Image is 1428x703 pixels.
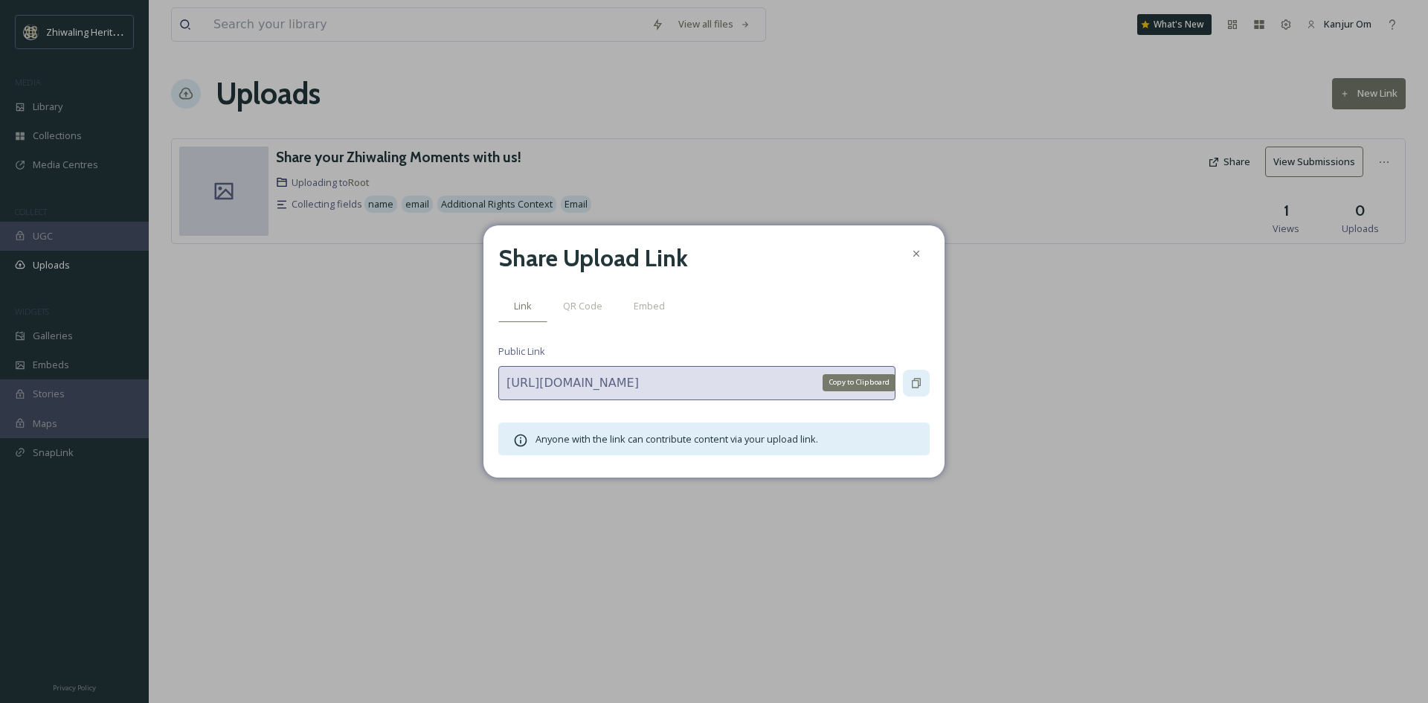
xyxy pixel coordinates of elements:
[498,344,545,359] span: Public Link
[498,240,688,276] h2: Share Upload Link
[514,299,532,313] span: Link
[563,299,602,313] span: QR Code
[634,299,665,313] span: Embed
[535,432,818,446] span: Anyone with the link can contribute content via your upload link.
[823,374,895,391] div: Copy to Clipboard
